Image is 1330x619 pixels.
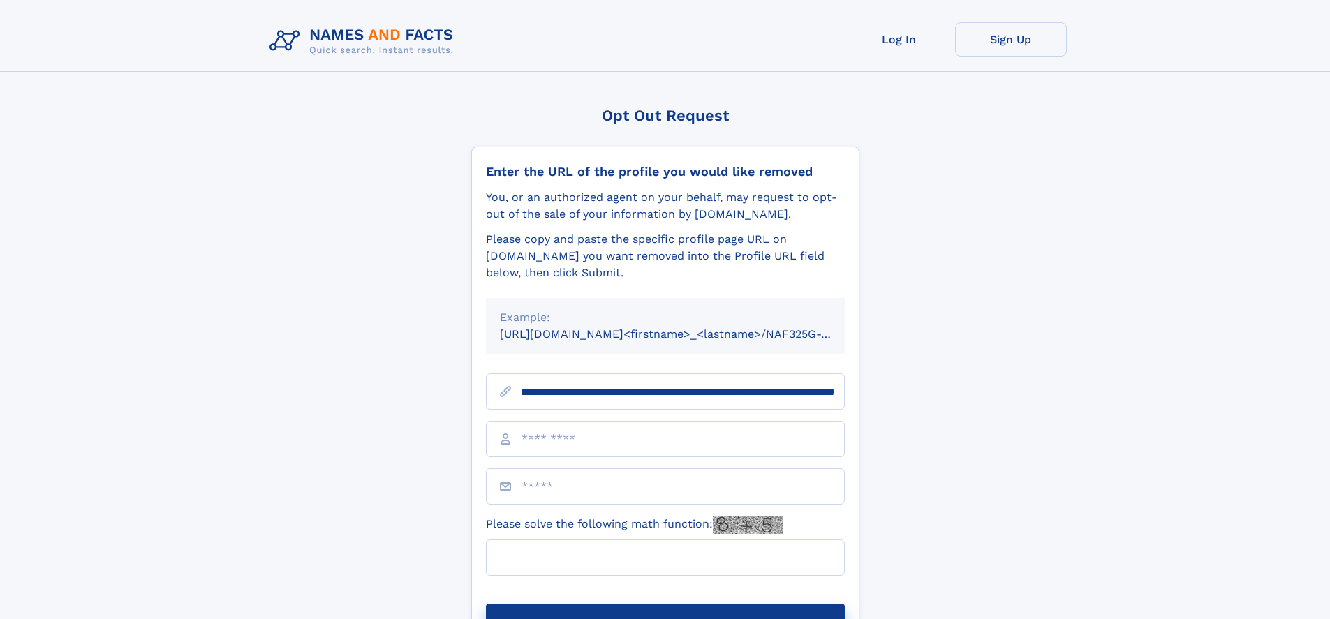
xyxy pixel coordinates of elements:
[264,22,465,60] img: Logo Names and Facts
[486,516,783,534] label: Please solve the following math function:
[500,309,831,326] div: Example:
[843,22,955,57] a: Log In
[471,107,859,124] div: Opt Out Request
[500,327,871,341] small: [URL][DOMAIN_NAME]<firstname>_<lastname>/NAF325G-xxxxxxxx
[955,22,1067,57] a: Sign Up
[486,164,845,179] div: Enter the URL of the profile you would like removed
[486,189,845,223] div: You, or an authorized agent on your behalf, may request to opt-out of the sale of your informatio...
[486,231,845,281] div: Please copy and paste the specific profile page URL on [DOMAIN_NAME] you want removed into the Pr...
